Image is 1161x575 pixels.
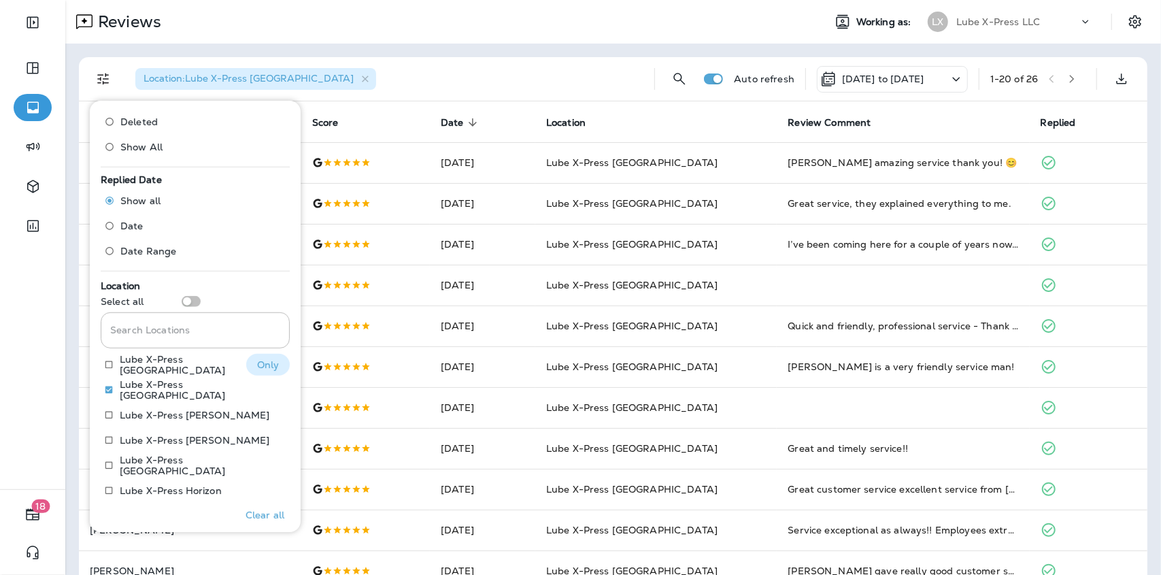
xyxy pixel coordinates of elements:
span: Location [101,280,140,292]
div: I’ve been coming here for a couple of years now. Really good service. I want to thank Dayvin and ... [788,237,1018,251]
td: [DATE] [430,387,535,428]
button: Search Reviews [666,65,693,93]
p: Lube X-Press LLC [956,16,1040,27]
span: Location : Lube X-Press [GEOGRAPHIC_DATA] [144,72,354,84]
td: [DATE] [430,469,535,510]
div: Quick and friendly, professional service - Thank You Dayvin and the team!! [788,319,1018,333]
p: Lube X-Press [GEOGRAPHIC_DATA] [120,379,279,401]
p: [DATE] to [DATE] [842,73,924,84]
span: Lube X-Press [GEOGRAPHIC_DATA] [546,279,718,291]
td: [DATE] [430,428,535,469]
td: [DATE] [430,142,535,183]
div: Filters [90,93,301,532]
td: [DATE] [430,265,535,306]
button: 18 [14,501,52,528]
span: Date Range [120,246,176,257]
span: Replied Date [101,174,162,186]
div: Great and timely service!! [788,442,1018,455]
div: Ricardo is a very friendly service man! [788,360,1018,374]
p: Lube X-Press [PERSON_NAME] [120,435,270,446]
button: Expand Sidebar [14,9,52,36]
p: Only [257,359,280,370]
span: Lube X-Press [GEOGRAPHIC_DATA] [546,401,718,414]
p: Reviews [92,12,161,32]
span: Date [441,117,464,129]
button: Only [246,354,290,376]
span: Lube X-Press [GEOGRAPHIC_DATA] [546,361,718,373]
span: Lube X-Press [GEOGRAPHIC_DATA] [546,483,718,495]
p: Lube X-Press [GEOGRAPHIC_DATA] [120,455,279,476]
span: Location [546,116,603,129]
div: Great customer service excellent service from Carlos [788,482,1018,496]
td: [DATE] [430,510,535,551]
button: Export as CSV [1108,65,1135,93]
div: Great service, they explained everything to me. [788,197,1018,210]
span: Lube X-Press [GEOGRAPHIC_DATA] [546,524,718,536]
td: [DATE] [430,183,535,224]
div: Dayvin Sánchez amazing service thank you! 😊 [788,156,1018,169]
div: 1 - 20 of 26 [990,73,1038,84]
button: Settings [1123,10,1147,34]
span: Review Comment [788,117,871,129]
span: Lube X-Press [GEOGRAPHIC_DATA] [546,157,718,169]
span: Active [120,91,150,102]
p: Lube X-Press Horizon [120,485,222,496]
p: Lube X-Press [GEOGRAPHIC_DATA] [120,354,235,376]
span: Review Comment [788,116,888,129]
span: Working as: [856,16,914,28]
td: [DATE] [430,224,535,265]
span: Date [441,116,482,129]
div: LX [928,12,948,32]
td: [DATE] [430,306,535,346]
span: Show all [120,195,161,206]
p: Select all [101,296,144,307]
button: Filters [90,65,117,93]
div: Service exceptional as always!! Employees extremely nice and always helpful 10/10 [788,523,1018,537]
p: Auto refresh [734,73,794,84]
span: 18 [32,499,50,513]
span: Replied [1041,117,1076,129]
span: Deleted [120,116,158,127]
div: Location:Lube X-Press [GEOGRAPHIC_DATA] [135,68,376,90]
p: [PERSON_NAME] [90,525,290,536]
span: Date [120,220,144,231]
p: Clear all [246,510,284,521]
td: [DATE] [430,346,535,387]
span: Location [546,117,586,129]
span: Show All [120,142,163,152]
span: Replied [1041,116,1094,129]
span: Lube X-Press [GEOGRAPHIC_DATA] [546,197,718,210]
span: Lube X-Press [GEOGRAPHIC_DATA] [546,320,718,332]
span: Lube X-Press [GEOGRAPHIC_DATA] [546,442,718,455]
p: Lube X-Press [PERSON_NAME] [120,410,270,421]
span: Score [312,117,339,129]
button: Clear all [240,498,290,532]
span: Lube X-Press [GEOGRAPHIC_DATA] [546,238,718,250]
span: Score [312,116,356,129]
